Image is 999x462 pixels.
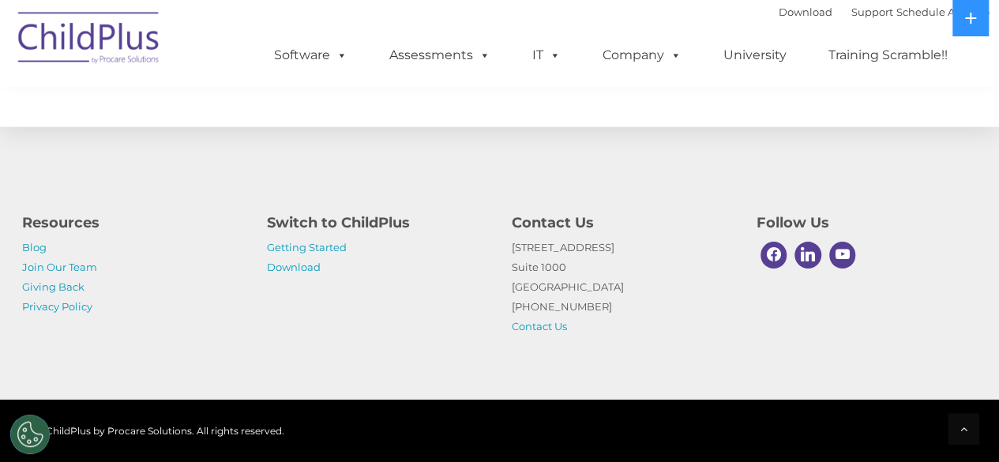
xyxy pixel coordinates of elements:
[22,280,85,293] a: Giving Back
[10,425,284,437] span: © 2025 ChildPlus by Procare Solutions. All rights reserved.
[267,241,347,254] a: Getting Started
[779,6,990,18] font: |
[512,320,567,332] a: Contact Us
[516,39,576,71] a: IT
[22,261,97,273] a: Join Our Team
[267,212,488,234] h4: Switch to ChildPlus
[22,300,92,313] a: Privacy Policy
[10,1,168,80] img: ChildPlus by Procare Solutions
[779,6,832,18] a: Download
[22,241,47,254] a: Blog
[708,39,802,71] a: University
[896,6,990,18] a: Schedule A Demo
[374,39,506,71] a: Assessments
[813,39,963,71] a: Training Scramble!!
[587,39,697,71] a: Company
[757,212,978,234] h4: Follow Us
[791,238,825,272] a: Linkedin
[851,6,893,18] a: Support
[220,104,268,116] span: Last name
[512,238,733,336] p: [STREET_ADDRESS] Suite 1000 [GEOGRAPHIC_DATA] [PHONE_NUMBER]
[258,39,363,71] a: Software
[267,261,321,273] a: Download
[220,169,287,181] span: Phone number
[757,238,791,272] a: Facebook
[512,212,733,234] h4: Contact Us
[10,415,50,454] button: Cookies Settings
[825,238,860,272] a: Youtube
[22,212,243,234] h4: Resources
